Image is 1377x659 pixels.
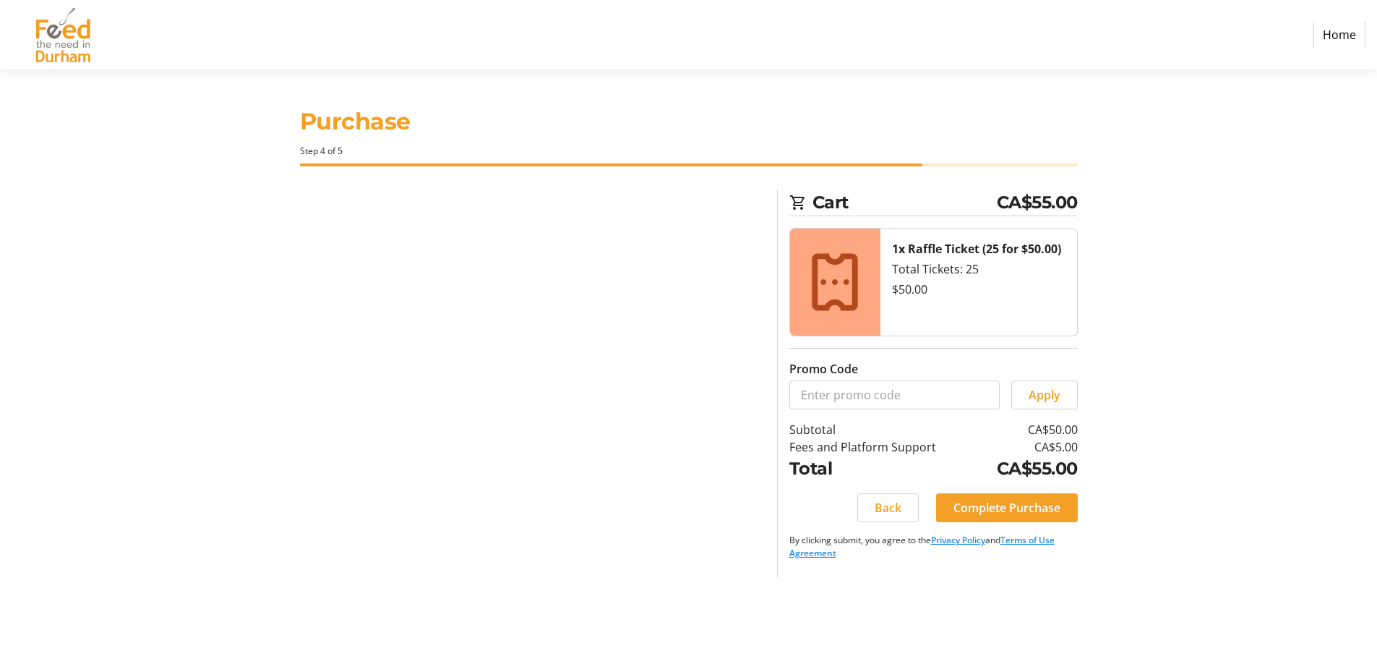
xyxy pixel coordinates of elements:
[892,260,1065,278] div: Total Tickets: 25
[875,499,901,516] span: Back
[975,456,1078,482] td: CA$55.00
[789,534,1055,559] a: Terms of Use Agreement
[953,499,1060,516] span: Complete Purchase
[789,456,975,482] td: Total
[892,241,1061,257] strong: 1x Raffle Ticket (25 for $50.00)
[975,421,1078,438] td: CA$50.00
[12,6,114,64] img: Feed the Need in Durham's Logo
[936,493,1078,522] button: Complete Purchase
[812,190,997,216] span: Cart
[1313,21,1365,48] a: Home
[1011,380,1078,409] button: Apply
[789,421,975,438] td: Subtotal
[300,145,1078,158] div: Step 4 of 5
[789,380,1000,409] input: Enter promo code
[931,534,985,546] a: Privacy Policy
[789,360,858,378] label: Promo Code
[300,104,1078,139] h1: Purchase
[789,534,1078,560] p: By clicking submit, you agree to the and
[975,438,1078,456] td: CA$5.00
[857,493,919,522] button: Back
[789,438,975,456] td: Fees and Platform Support
[1029,386,1060,404] span: Apply
[892,281,1065,298] div: $50.00
[997,190,1078,216] span: CA$55.00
